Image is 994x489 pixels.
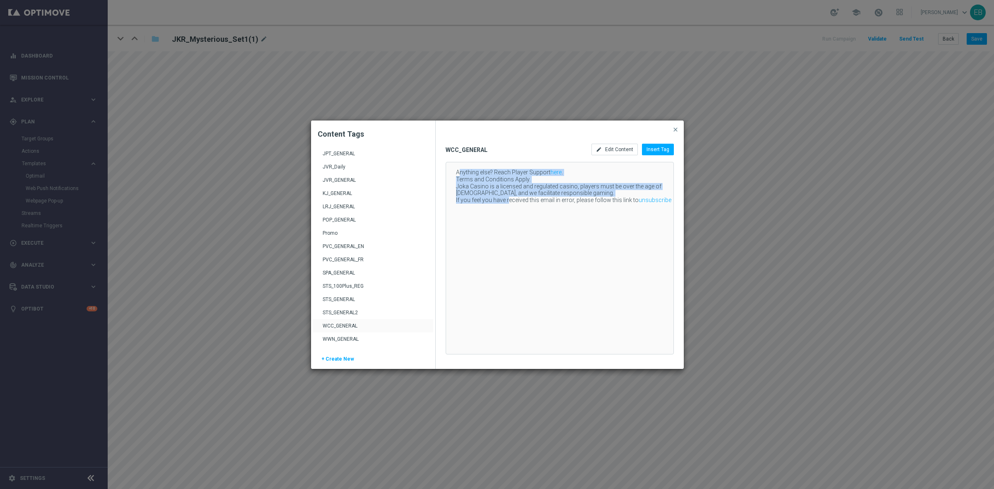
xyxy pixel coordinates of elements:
[313,293,433,306] div: Press SPACE to select this row.
[639,197,671,203] a: unsubscribe
[313,173,433,187] div: Press SPACE to select this row.
[323,296,425,309] div: STS_GENERAL
[323,256,425,270] div: PVC_GENERAL_FR
[323,336,425,349] div: WWN_GENERAL
[596,147,602,152] i: edit
[313,279,433,293] div: Press SPACE to select this row.
[605,147,633,152] span: Edit Content
[313,240,433,253] div: Press SPACE to select this row.
[323,203,425,217] div: LRJ_GENERAL
[313,160,433,173] div: Press SPACE to select this row.
[323,243,425,256] div: PVC_GENERAL_EN
[313,147,433,160] div: Press SPACE to select this row.
[647,147,669,152] span: Insert Tag
[313,187,433,200] div: Press SPACE to select this row.
[323,190,425,203] div: KJ_GENERAL
[323,230,425,243] div: Promo
[323,270,425,283] div: SPA_GENERAL
[323,150,425,164] div: JPT_GENERAL
[446,162,672,354] div: Anything else? Reach Player Support . Terms and Conditions Apply. Joka Casino is a licensed and r...
[323,177,425,190] div: JVR_GENERAL
[313,253,433,266] div: Press SPACE to select this row.
[313,200,433,213] div: Press SPACE to select this row.
[313,226,433,240] div: Press SPACE to select this row.
[550,169,562,176] a: here
[321,356,354,369] span: + Create New
[323,309,425,323] div: STS_GENERAL2
[318,129,429,139] h2: Content Tags
[672,126,679,133] span: close
[323,217,425,230] div: POP_GENERAL
[323,283,425,296] div: STS_100Plus_REG
[313,332,433,346] div: Press SPACE to select this row.
[313,306,433,319] div: Press SPACE to select this row.
[313,266,433,279] div: Press SPACE to select this row.
[446,146,582,154] span: WCC_GENERAL
[313,213,433,226] div: Press SPACE to select this row.
[323,164,425,177] div: JVR_Daily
